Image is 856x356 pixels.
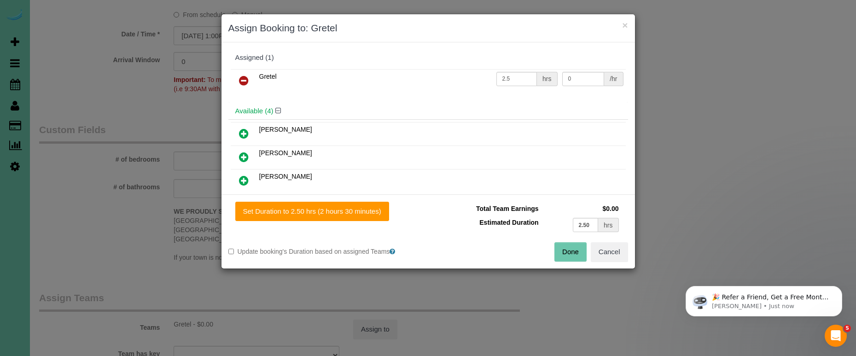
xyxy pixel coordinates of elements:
div: hrs [598,218,618,232]
div: Assigned (1) [235,54,621,62]
h3: Assign Booking to: Gretel [228,21,628,35]
span: 5 [844,325,851,332]
td: $0.00 [541,202,621,216]
span: [PERSON_NAME] [259,126,312,133]
span: Estimated Duration [479,219,538,226]
button: Cancel [591,242,628,262]
span: [PERSON_NAME] [259,149,312,157]
label: Update booking's Duration based on assigned Teams [228,247,421,256]
button: × [622,20,628,30]
button: Done [554,242,587,262]
input: Update booking's Duration based on assigned Teams [228,249,234,254]
td: Total Team Earnings [435,202,541,216]
iframe: Intercom live chat [825,325,847,347]
div: /hr [604,72,623,86]
span: Gretel [259,73,277,80]
h4: Available (4) [235,107,621,115]
span: [PERSON_NAME] [259,173,312,180]
iframe: Intercom notifications message [672,267,856,331]
span: 🎉 Refer a Friend, Get a Free Month! 🎉 Love Automaid? Share the love! When you refer a friend who ... [40,27,157,126]
button: Set Duration to 2.50 hrs (2 hours 30 minutes) [235,202,389,221]
div: hrs [537,72,557,86]
p: Message from Ellie, sent Just now [40,35,159,44]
